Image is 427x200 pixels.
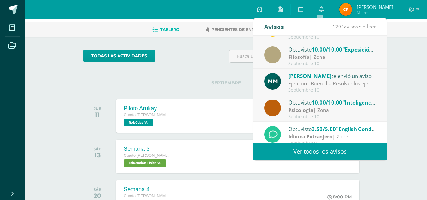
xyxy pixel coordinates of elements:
[288,98,376,106] div: Obtuviste en
[312,125,336,133] span: 3.50/5.00
[312,46,342,53] span: 10.00/10.00
[288,88,376,93] div: Septiembre 10
[288,61,376,66] div: Septiembre 10
[288,80,376,87] div: Ejercicio : Buen día Resolver los ejercicios adjuntos
[332,23,344,30] span: 1794
[288,114,376,119] div: Septiembre 10
[288,141,376,146] div: Septiembre 09
[288,53,376,61] div: | Zona
[94,106,101,111] div: JUE
[288,72,332,80] span: [PERSON_NAME]
[83,50,155,62] a: todas las Actividades
[288,45,376,53] div: Obtuviste en
[327,194,352,200] div: 8:00 PM
[288,133,332,140] strong: Idioma Extranjero
[342,99,407,106] span: "Inteligencia emocional"
[124,146,171,152] div: Semana 3
[160,27,179,32] span: Tablero
[124,113,171,117] span: Cuarto [PERSON_NAME]. CCLL
[288,106,313,113] strong: Psicología
[124,105,171,112] div: Piloto Arukay
[288,53,309,60] strong: Filosofía
[288,34,376,40] div: Septiembre 10
[288,133,376,140] div: | Zone
[288,125,376,133] div: Obtuviste en
[201,80,251,86] span: SEPTIEMBRE
[339,3,352,16] img: ad67b977ac95b7faf50d8e7047a40d92.png
[94,111,101,118] div: 11
[124,159,166,167] span: Educación Física 'A'
[94,151,101,159] div: 13
[253,143,387,160] a: Ver todos los avisos
[124,153,171,158] span: Cuarto [PERSON_NAME]. CCLL
[288,106,376,114] div: | Zona
[124,119,153,126] span: Robótica 'A'
[357,9,393,15] span: Mi Perfil
[124,194,171,198] span: Cuarto [PERSON_NAME]. CCLL
[288,72,376,80] div: te envió un aviso
[229,50,369,62] input: Busca una actividad próxima aquí...
[332,23,376,30] span: avisos sin leer
[264,18,284,35] div: Avisos
[94,147,101,151] div: SÁB
[205,25,265,35] a: Pendientes de entrega
[264,73,281,90] img: ea0e1a9c59ed4b58333b589e14889882.png
[312,99,342,106] span: 10.00/10.00
[152,25,179,35] a: Tablero
[357,4,393,10] span: [PERSON_NAME]
[211,27,265,32] span: Pendientes de entrega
